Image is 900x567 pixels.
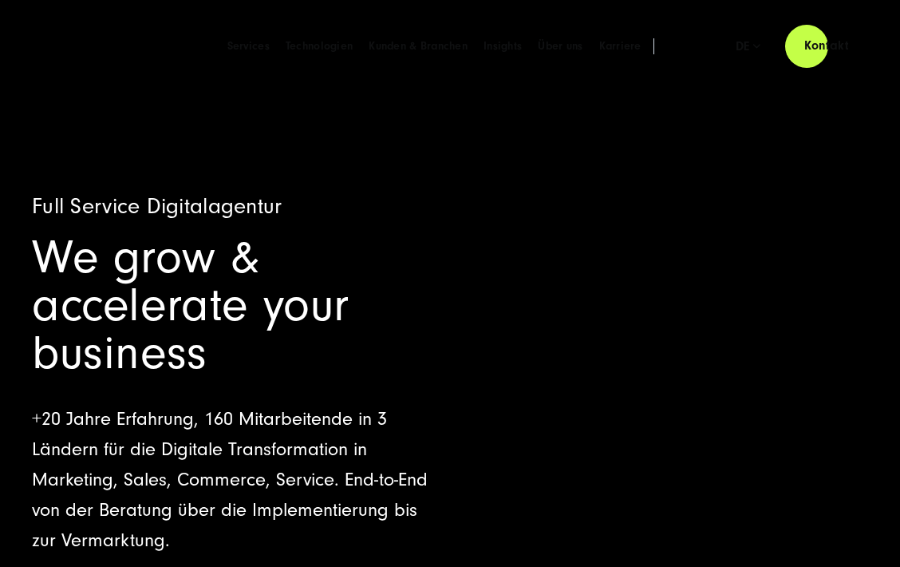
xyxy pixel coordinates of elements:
a: Karriere [599,38,641,54]
a: Kontakt [785,23,868,69]
h1: We grow & accelerate your business [32,234,436,378]
img: SUNZINET Full Service Digital Agentur [32,32,152,60]
span: Full Service Digitalagentur [32,194,282,219]
p: +20 Jahre Erfahrung, 160 Mitarbeitende in 3 Ländern für die Digitale Transformation in Marketing,... [32,404,436,556]
div: de [736,38,761,54]
a: Kunden & Branchen [369,38,468,54]
a: Insights [484,38,522,54]
a: Services [227,38,270,54]
a: Technologien [286,38,353,54]
a: Über uns [538,38,582,54]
